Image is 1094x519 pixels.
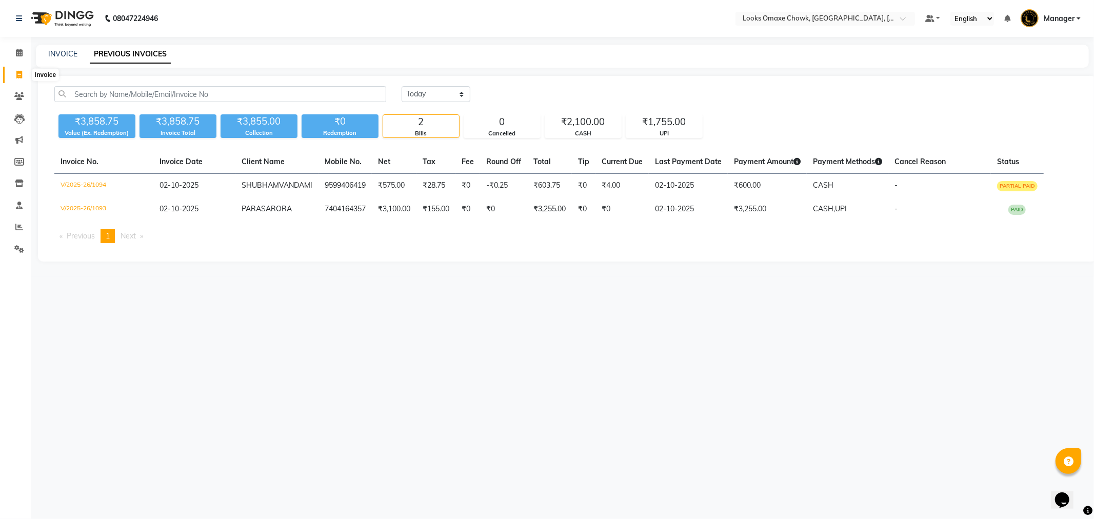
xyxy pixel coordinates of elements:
[545,129,621,138] div: CASH
[266,204,292,213] span: ARORA
[54,86,386,102] input: Search by Name/Mobile/Email/Invoice No
[462,157,474,166] span: Fee
[160,181,198,190] span: 02-10-2025
[54,197,153,221] td: V/2025-26/1093
[221,114,297,129] div: ₹3,855.00
[894,157,946,166] span: Cancel Reason
[649,197,728,221] td: 02-10-2025
[728,197,807,221] td: ₹3,255.00
[302,129,379,137] div: Redemption
[113,4,158,33] b: 08047224946
[894,181,898,190] span: -
[67,231,95,241] span: Previous
[26,4,96,33] img: logo
[595,197,649,221] td: ₹0
[455,174,480,198] td: ₹0
[32,69,58,81] div: Invoice
[813,181,833,190] span: CASH
[58,114,135,129] div: ₹3,858.75
[106,231,110,241] span: 1
[480,174,527,198] td: -₹0.25
[595,174,649,198] td: ₹4.00
[1008,205,1026,215] span: PAID
[378,157,390,166] span: Net
[894,204,898,213] span: -
[455,197,480,221] td: ₹0
[140,129,216,137] div: Invoice Total
[1051,478,1084,509] iframe: chat widget
[578,157,589,166] span: Tip
[242,181,279,190] span: SHUBHAM
[527,197,572,221] td: ₹3,255.00
[997,157,1019,166] span: Status
[1044,13,1075,24] span: Manager
[372,174,416,198] td: ₹575.00
[242,204,266,213] span: PARAS
[58,129,135,137] div: Value (Ex. Redemption)
[572,197,595,221] td: ₹0
[302,114,379,129] div: ₹0
[383,129,459,138] div: Bills
[602,157,643,166] span: Current Due
[416,174,455,198] td: ₹28.75
[649,174,728,198] td: 02-10-2025
[572,174,595,198] td: ₹0
[655,157,722,166] span: Last Payment Date
[372,197,416,221] td: ₹3,100.00
[54,229,1080,243] nav: Pagination
[626,129,702,138] div: UPI
[486,157,521,166] span: Round Off
[997,181,1038,191] span: PARTIAL PAID
[480,197,527,221] td: ₹0
[416,197,455,221] td: ₹155.00
[728,174,807,198] td: ₹600.00
[813,204,835,213] span: CASH,
[325,157,362,166] span: Mobile No.
[734,157,801,166] span: Payment Amount
[121,231,136,241] span: Next
[242,157,285,166] span: Client Name
[279,181,312,190] span: VANDAMI
[423,157,435,166] span: Tax
[383,115,459,129] div: 2
[319,197,372,221] td: 7404164357
[90,45,171,64] a: PREVIOUS INVOICES
[533,157,551,166] span: Total
[813,157,882,166] span: Payment Methods
[626,115,702,129] div: ₹1,755.00
[54,174,153,198] td: V/2025-26/1094
[1021,9,1039,27] img: Manager
[48,49,77,58] a: INVOICE
[527,174,572,198] td: ₹603.75
[140,114,216,129] div: ₹3,858.75
[319,174,372,198] td: 9599406419
[160,157,203,166] span: Invoice Date
[61,157,98,166] span: Invoice No.
[160,204,198,213] span: 02-10-2025
[464,129,540,138] div: Cancelled
[464,115,540,129] div: 0
[835,204,847,213] span: UPI
[221,129,297,137] div: Collection
[545,115,621,129] div: ₹2,100.00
